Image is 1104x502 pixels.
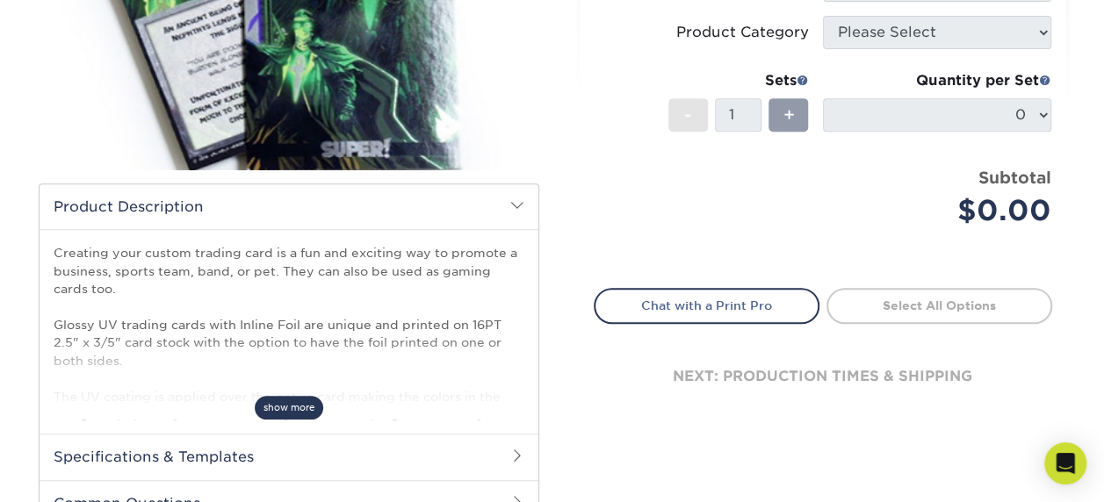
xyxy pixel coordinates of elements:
[826,288,1052,323] a: Select All Options
[823,70,1051,91] div: Quantity per Set
[54,244,524,441] p: Creating your custom trading card is a fun and exciting way to promote a business, sports team, b...
[40,434,538,479] h2: Specifications & Templates
[668,70,809,91] div: Sets
[978,168,1051,187] strong: Subtotal
[783,102,794,128] span: +
[594,288,819,323] a: Chat with a Print Pro
[684,102,692,128] span: -
[836,190,1051,232] div: $0.00
[1044,442,1086,484] div: Open Intercom Messenger
[4,448,149,496] iframe: Google Customer Reviews
[594,324,1052,429] div: next: production times & shipping
[676,22,809,43] div: Product Category
[40,184,538,229] h2: Product Description
[255,396,323,420] span: show more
